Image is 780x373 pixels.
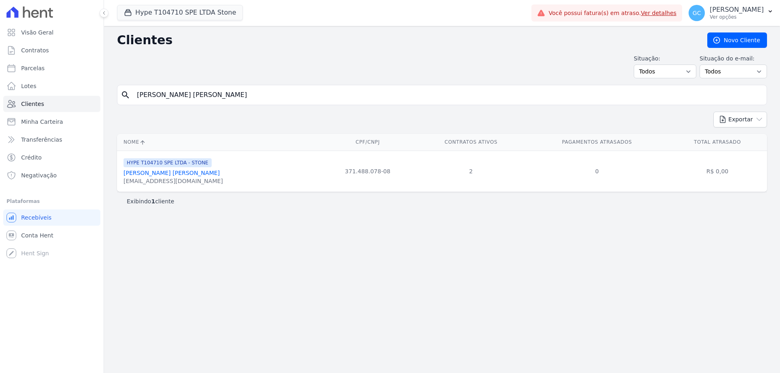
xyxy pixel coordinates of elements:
[3,42,100,58] a: Contratos
[123,158,212,167] span: HYPE T104710 SPE LTDA - STONE
[3,78,100,94] a: Lotes
[151,198,155,205] b: 1
[3,132,100,148] a: Transferências
[710,6,764,14] p: [PERSON_NAME]
[21,213,52,222] span: Recebíveis
[123,177,223,185] div: [EMAIL_ADDRESS][DOMAIN_NAME]
[21,171,57,179] span: Negativação
[3,209,100,226] a: Recebíveis
[3,149,100,166] a: Crédito
[3,60,100,76] a: Parcelas
[132,87,763,103] input: Buscar por nome, CPF ou e-mail
[634,54,696,63] label: Situação:
[700,54,767,63] label: Situação do e-mail:
[21,231,53,239] span: Conta Hent
[6,196,97,206] div: Plataformas
[526,134,668,151] th: Pagamentos Atrasados
[416,151,526,192] td: 2
[548,9,676,17] span: Você possui fatura(s) em atraso.
[682,2,780,24] button: GC [PERSON_NAME] Ver opções
[3,24,100,41] a: Visão Geral
[319,134,416,151] th: CPF/CNPJ
[668,134,767,151] th: Total Atrasado
[3,167,100,183] a: Negativação
[21,136,62,144] span: Transferências
[21,82,37,90] span: Lotes
[707,32,767,48] a: Novo Cliente
[526,151,668,192] td: 0
[21,153,42,162] span: Crédito
[21,46,49,54] span: Contratos
[117,5,243,20] button: Hype T104710 SPE LTDA Stone
[3,96,100,112] a: Clientes
[117,134,319,151] th: Nome
[319,151,416,192] td: 371.488.078-08
[3,227,100,244] a: Conta Hent
[21,28,54,37] span: Visão Geral
[123,170,220,176] a: [PERSON_NAME] [PERSON_NAME]
[710,14,764,20] p: Ver opções
[21,118,63,126] span: Minha Carteira
[21,64,45,72] span: Parcelas
[641,10,677,16] a: Ver detalhes
[693,10,701,16] span: GC
[713,112,767,127] button: Exportar
[21,100,44,108] span: Clientes
[3,114,100,130] a: Minha Carteira
[416,134,526,151] th: Contratos Ativos
[121,90,130,100] i: search
[117,33,694,47] h2: Clientes
[668,151,767,192] td: R$ 0,00
[127,197,174,205] p: Exibindo cliente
